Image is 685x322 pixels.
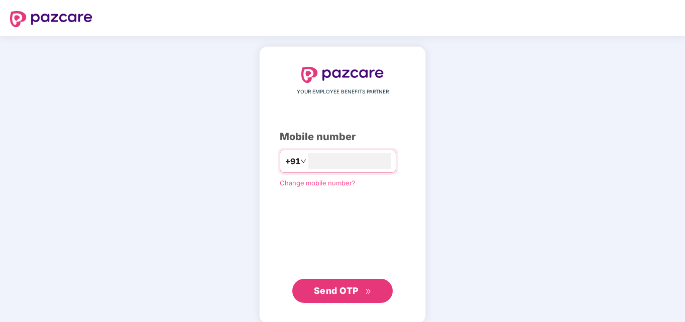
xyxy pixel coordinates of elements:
[285,155,300,168] span: +91
[300,158,306,164] span: down
[365,288,372,295] span: double-right
[292,279,393,303] button: Send OTPdouble-right
[280,129,405,145] div: Mobile number
[314,285,359,296] span: Send OTP
[280,179,356,187] a: Change mobile number?
[297,88,389,96] span: YOUR EMPLOYEE BENEFITS PARTNER
[10,11,92,27] img: logo
[301,67,384,83] img: logo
